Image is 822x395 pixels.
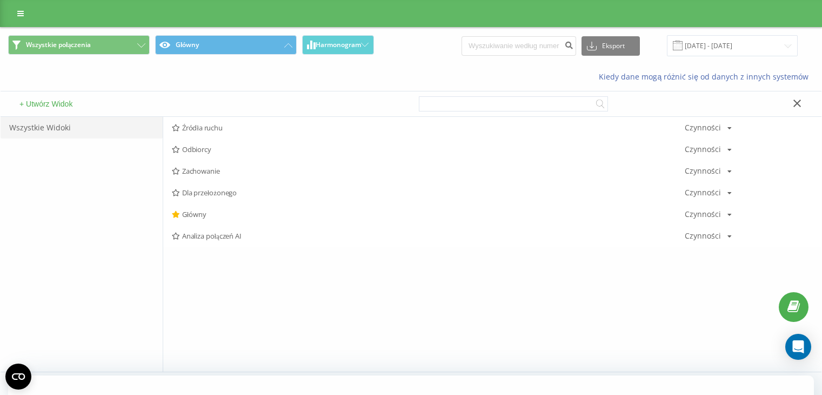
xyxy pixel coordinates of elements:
button: Zamknij [790,98,805,110]
button: Eksport [582,36,640,56]
div: Czynności [685,124,721,131]
div: Wszystkie Widoki [1,117,163,139]
div: Czynności [685,232,721,240]
span: Dla przełożonego [172,189,685,196]
div: Czynności [685,189,721,196]
div: Czynności [685,210,721,218]
span: Główny [172,210,685,218]
span: Odbiorcy [172,146,685,153]
button: Wszystkie połączenia [8,35,150,55]
button: Harmonogram [302,35,374,55]
span: Wszystkie połączenia [26,41,91,49]
button: Open CMP widget [5,364,31,390]
button: + Utwórz Widok [16,99,76,109]
div: Czynności [685,146,721,153]
div: Open Intercom Messenger [785,334,811,360]
span: Zachowanie [172,167,685,175]
input: Wyszukiwanie według numeru [462,36,576,56]
span: Analiza połączeń AI [172,232,685,240]
button: Główny [155,35,297,55]
span: Harmonogram [316,41,361,49]
span: Źródła ruchu [172,124,685,131]
a: Kiedy dane mogą różnić się od danych z innych systemów [599,71,814,82]
div: Czynności [685,167,721,175]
